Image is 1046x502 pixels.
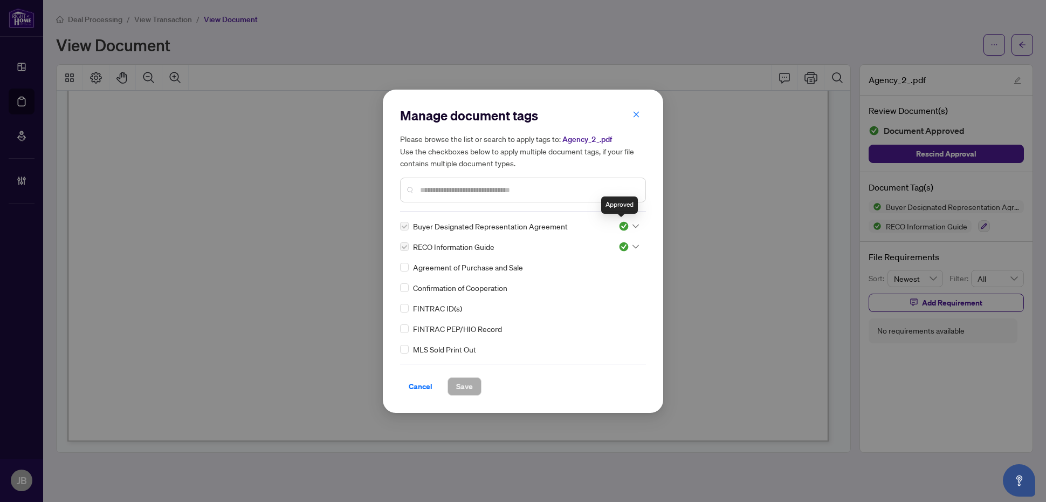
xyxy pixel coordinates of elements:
span: Agreement of Purchase and Sale [413,261,523,273]
span: Buyer Designated Representation Agreement [413,220,568,232]
span: Agency_2_.pdf [562,134,612,144]
button: Cancel [400,377,441,396]
span: Cancel [409,378,432,395]
img: status [618,241,629,252]
h2: Manage document tags [400,107,646,124]
img: status [618,221,629,232]
span: close [632,111,640,118]
span: Approved [618,221,639,232]
span: Approved [618,241,639,252]
h5: Please browse the list or search to apply tags to: Use the checkboxes below to apply multiple doc... [400,133,646,169]
span: FINTRAC PEP/HIO Record [413,323,502,335]
span: Confirmation of Cooperation [413,282,507,294]
span: FINTRAC ID(s) [413,302,462,314]
button: Open asap [1003,464,1035,497]
span: MLS Sold Print Out [413,343,476,355]
button: Save [448,377,481,396]
span: RECO Information Guide [413,241,494,253]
